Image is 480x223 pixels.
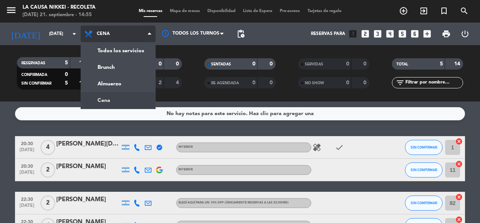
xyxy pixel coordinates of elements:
strong: 2 [159,80,162,85]
i: search [460,6,469,15]
i: healing [312,143,321,152]
div: [PERSON_NAME] [56,195,120,205]
strong: 14 [79,60,87,65]
i: arrow_drop_down [70,29,79,38]
span: Disponibilidad [204,9,239,13]
span: [DATE] [18,203,36,212]
div: LOG OUT [456,23,474,45]
strong: 0 [159,61,162,67]
span: 2 [40,162,55,177]
a: Todos los servicios [81,42,155,59]
i: power_settings_new [460,29,469,38]
i: cancel [455,138,463,145]
i: looks_6 [410,29,420,39]
strong: 14 [454,61,462,67]
i: looks_5 [397,29,407,39]
strong: 0 [363,61,368,67]
span: Cena [97,31,110,36]
div: No hay notas para este servicio. Haz clic para agregar una [166,109,314,118]
span: CONFIRMADA [21,73,47,77]
span: Lista de Espera [239,9,276,13]
span: INTERIOR [178,168,193,171]
span: SIN CONFIRMAR [411,168,437,172]
i: cancel [455,193,463,201]
span: 20:30 [18,139,36,147]
span: TOTAL [396,62,408,66]
strong: 0 [65,72,68,77]
span: 4 [40,140,55,155]
strong: 5 [65,60,68,65]
span: RE AGENDADA [211,81,239,85]
button: SIN CONFIRMAR [405,196,442,211]
strong: 5 [65,80,68,86]
span: NO SHOW [305,81,324,85]
strong: 0 [363,80,368,85]
i: looks_two [360,29,370,39]
i: verified [156,144,163,151]
span: Tarjetas de regalo [304,9,345,13]
strong: 0 [346,80,349,85]
span: SERVIDAS [305,62,323,66]
span: Mapa de mesas [166,9,204,13]
i: looks_3 [373,29,382,39]
div: [PERSON_NAME] [56,162,120,171]
i: looks_4 [385,29,395,39]
i: filter_list [396,78,405,87]
span: 22:30 [18,194,36,203]
span: SENTADAS [211,62,231,66]
a: Cena [81,92,155,109]
i: [DATE] [6,26,45,42]
div: [DATE] 21. septiembre - 14:55 [22,11,96,19]
strong: 0 [270,61,274,67]
span: SIN CONFIRMAR [411,201,437,205]
i: exit_to_app [419,6,428,15]
span: Pre-acceso [276,9,304,13]
input: Filtrar por nombre... [405,79,463,87]
i: add_circle_outline [399,6,408,15]
button: SIN CONFIRMAR [405,162,442,177]
strong: 0 [252,80,255,85]
a: Almuerzo [81,76,155,92]
i: check [335,143,344,152]
i: menu [6,5,17,16]
span: [DATE] [18,147,36,156]
span: pending_actions [236,29,245,38]
i: turned_in_not [439,6,448,15]
i: cancel [455,160,463,168]
strong: 0 [346,61,349,67]
div: La Causa Nikkei - Recoleta [22,4,96,11]
div: [PERSON_NAME][DATE] [56,139,120,149]
span: SIN CONFIRMAR [21,82,51,85]
i: add_box [422,29,432,39]
strong: 0 [270,80,274,85]
i: looks_one [348,29,358,39]
img: google-logo.png [156,167,163,173]
span: [DATE] [18,170,36,179]
span: print [442,29,451,38]
span: 20:30 [18,161,36,170]
span: Reservas para [311,31,345,36]
a: Brunch [81,59,155,76]
button: menu [6,5,17,18]
span: RESERVADAS [21,61,45,65]
strong: 14 [79,80,87,86]
span: 2 [40,196,55,211]
strong: 4 [176,80,180,85]
strong: 0 [252,61,255,67]
span: Elegí aquí para un 10% OFF (Únicamente reservas a las 22:30hrs) [178,201,289,204]
span: SIN CONFIRMAR [411,145,437,149]
span: Mis reservas [135,9,166,13]
strong: 0 [176,61,180,67]
button: SIN CONFIRMAR [405,140,442,155]
strong: 5 [440,61,443,67]
span: INTERIOR [178,146,193,149]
